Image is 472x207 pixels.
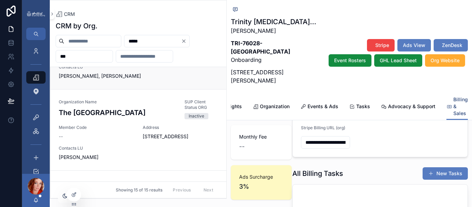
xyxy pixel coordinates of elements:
span: SUP Client Status ORG [185,180,218,191]
span: 3% [239,182,283,191]
span: Member Code [59,125,134,130]
span: Event Rosters [334,57,366,64]
a: CRM [56,11,75,18]
span: Events & Ads [308,103,338,110]
a: Tasks [349,100,370,114]
button: New Tasks [423,167,468,180]
span: [STREET_ADDRESS] [143,133,218,140]
a: Billing & Sales [446,93,468,120]
span: Org Website [431,57,460,64]
div: Inactive [189,113,204,119]
a: Events & Ads [301,100,338,114]
span: Stripe Billing URL (org) [301,125,345,130]
a: Organization [253,100,290,114]
h1: Trinity [MEDICAL_DATA] of [PERSON_NAME] [231,17,318,27]
span: [PERSON_NAME] [59,154,218,161]
span: -- [59,133,63,140]
img: App logo [26,11,46,17]
span: Advocacy & Support [388,103,435,110]
span: Organization Name [59,180,176,186]
span: Billing & Sales [453,96,468,117]
p: [PERSON_NAME] [231,27,318,35]
div: scrollable content [22,40,50,174]
button: Clear [181,38,189,44]
span: Organization Name [59,99,176,105]
span: Ads View [403,42,425,49]
h1: CRM by Org. [56,21,97,31]
span: ZenDesk [442,42,462,49]
span: Contacts LU [59,145,218,151]
span: -- [239,142,245,151]
span: Tasks [356,103,370,110]
button: ZenDesk [434,39,468,51]
button: Ads View [397,39,431,51]
span: Monthly Fee [239,133,283,140]
span: GHL Lead Sheet [380,57,417,64]
span: Contacts LU [59,64,218,70]
span: CRM [64,11,75,18]
button: Event Rosters [329,54,371,67]
span: SUP Client Status ORG [185,99,218,110]
button: GHL Lead Sheet [374,54,422,67]
p: [STREET_ADDRESS][PERSON_NAME] [231,68,318,85]
span: Showing 15 of 15 results [116,187,162,193]
a: Advocacy & Support [381,100,435,114]
h1: All Billing Tasks [292,169,343,178]
span: Address [143,125,218,130]
button: Org Website [425,54,465,67]
h3: The [GEOGRAPHIC_DATA] [59,107,176,118]
strong: TRI-76028-[GEOGRAPHIC_DATA] [231,40,290,55]
button: Stripe [367,39,395,51]
span: Stripe [375,42,389,49]
a: Organization NameThe [GEOGRAPHIC_DATA]SUP Client Status ORGInactiveMember Code--Address[STREET_AD... [50,89,226,170]
span: Ads Surcharge [239,173,283,180]
span: [PERSON_NAME], [PERSON_NAME] [59,73,218,79]
p: Onboarding [231,39,318,64]
span: Organization [260,103,290,110]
